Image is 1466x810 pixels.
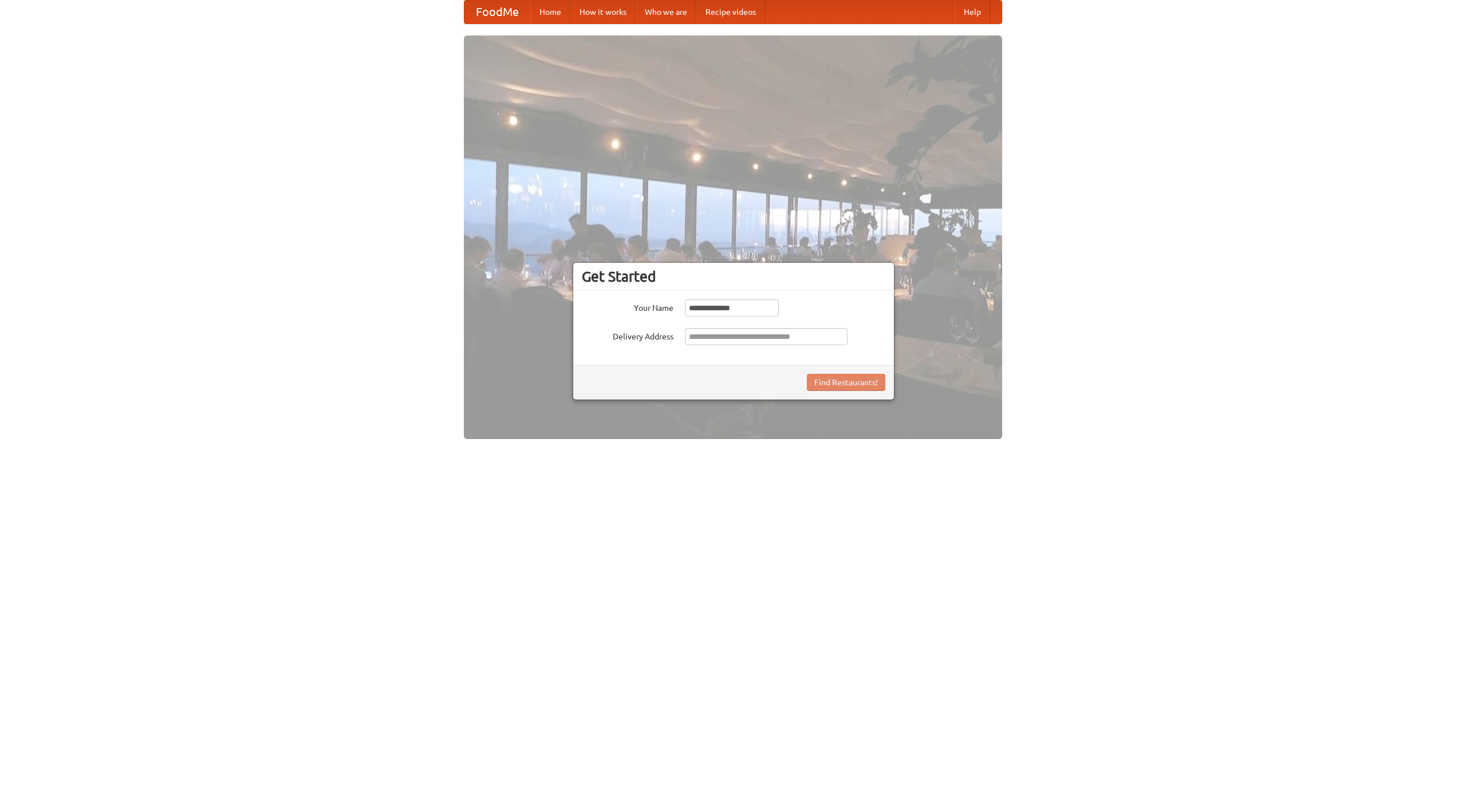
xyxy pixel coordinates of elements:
a: Home [530,1,570,23]
a: Recipe videos [696,1,765,23]
label: Delivery Address [582,328,673,342]
a: Help [955,1,990,23]
a: Who we are [636,1,696,23]
a: FoodMe [464,1,530,23]
label: Your Name [582,299,673,314]
a: How it works [570,1,636,23]
button: Find Restaurants! [807,374,885,391]
h3: Get Started [582,268,885,285]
